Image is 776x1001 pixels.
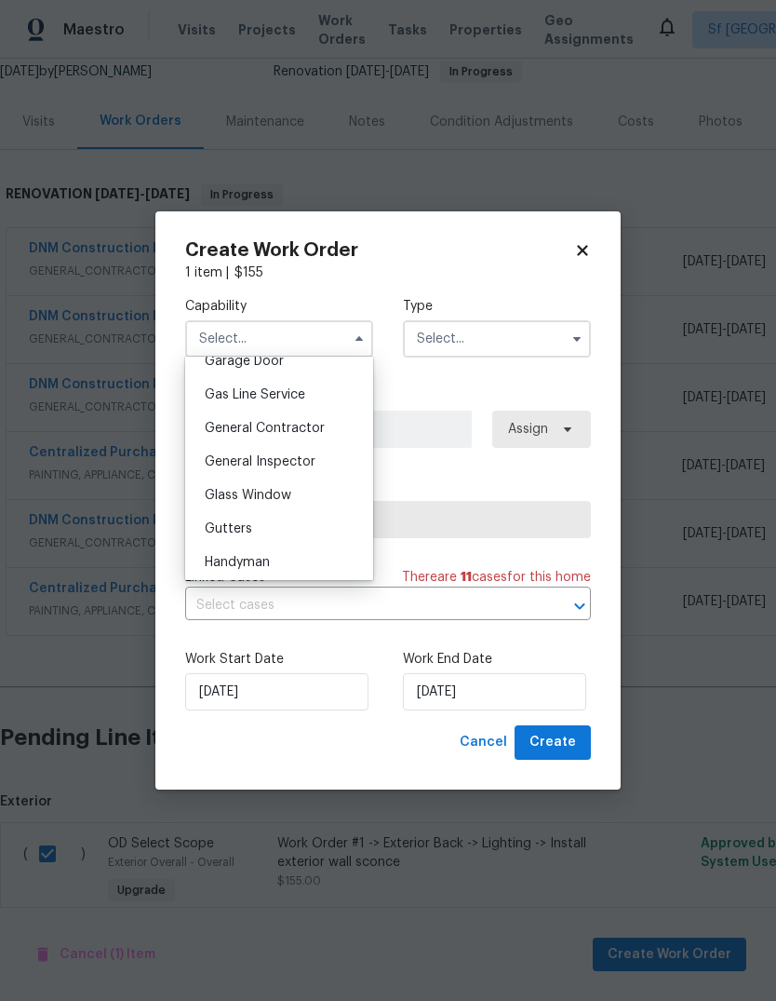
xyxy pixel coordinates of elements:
[185,591,539,620] input: Select cases
[403,650,591,669] label: Work End Date
[205,388,305,401] span: Gas Line Service
[185,264,591,282] div: 1 item |
[460,731,507,754] span: Cancel
[205,355,284,368] span: Garage Door
[234,266,263,279] span: $ 155
[515,725,591,760] button: Create
[567,593,593,619] button: Open
[185,478,591,496] label: Trade Partner
[185,297,373,316] label: Capability
[461,571,472,584] span: 11
[205,422,325,435] span: General Contractor
[403,297,591,316] label: Type
[402,568,591,587] span: There are case s for this home
[185,650,373,669] label: Work Start Date
[403,320,591,358] input: Select...
[508,420,548,439] span: Assign
[205,522,252,535] span: Gutters
[566,328,588,350] button: Show options
[205,489,291,502] span: Glass Window
[201,510,575,529] span: Select trade partner
[403,673,586,710] input: M/D/YYYY
[452,725,515,760] button: Cancel
[185,241,574,260] h2: Create Work Order
[185,320,373,358] input: Select...
[185,673,368,710] input: M/D/YYYY
[205,556,270,569] span: Handyman
[185,387,591,406] label: Work Order Manager
[529,731,576,754] span: Create
[348,328,370,350] button: Hide options
[205,455,315,468] span: General Inspector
